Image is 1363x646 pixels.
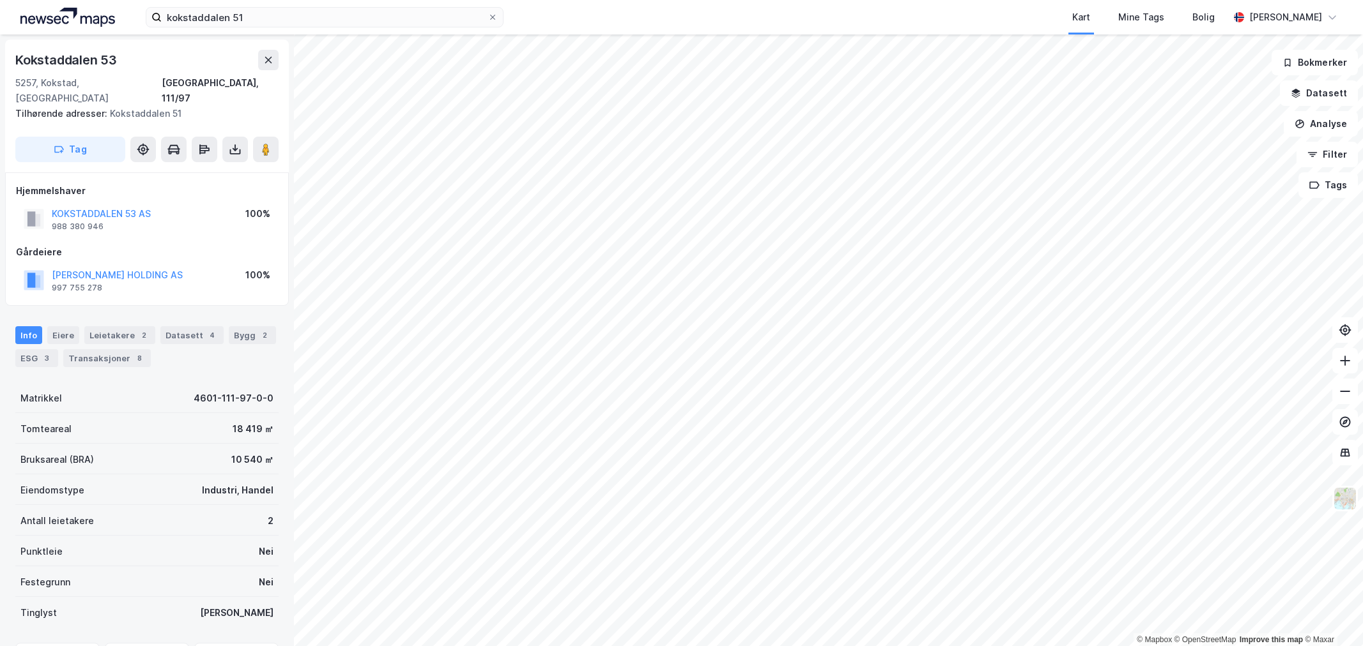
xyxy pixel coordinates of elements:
[133,352,146,364] div: 8
[1240,635,1303,644] a: Improve this map
[16,244,278,260] div: Gårdeiere
[259,544,273,559] div: Nei
[231,452,273,467] div: 10 540 ㎡
[245,267,270,283] div: 100%
[162,8,488,27] input: Søk på adresse, matrikkel, gårdeiere, leietakere eller personer
[200,605,273,620] div: [PERSON_NAME]
[47,326,79,344] div: Eiere
[20,513,94,529] div: Antall leietakere
[15,108,110,119] span: Tilhørende adresser:
[1333,486,1357,511] img: Z
[15,106,268,121] div: Kokstaddalen 51
[1284,111,1358,137] button: Analyse
[1174,635,1236,644] a: OpenStreetMap
[20,544,63,559] div: Punktleie
[259,575,273,590] div: Nei
[20,575,70,590] div: Festegrunn
[268,513,273,529] div: 2
[162,75,279,106] div: [GEOGRAPHIC_DATA], 111/97
[1298,172,1358,198] button: Tags
[1192,10,1215,25] div: Bolig
[1072,10,1090,25] div: Kart
[15,50,119,70] div: Kokstaddalen 53
[160,326,224,344] div: Datasett
[15,75,162,106] div: 5257, Kokstad, [GEOGRAPHIC_DATA]
[1118,10,1164,25] div: Mine Tags
[1280,80,1358,106] button: Datasett
[245,206,270,222] div: 100%
[1137,635,1172,644] a: Mapbox
[20,452,94,467] div: Bruksareal (BRA)
[1249,10,1322,25] div: [PERSON_NAME]
[20,483,84,498] div: Eiendomstype
[20,605,57,620] div: Tinglyst
[15,349,58,367] div: ESG
[194,391,273,406] div: 4601-111-97-0-0
[20,8,115,27] img: logo.a4113a55bc3d86da70a041830d287a7e.svg
[16,183,278,199] div: Hjemmelshaver
[15,326,42,344] div: Info
[137,329,150,342] div: 2
[52,283,102,293] div: 997 755 278
[233,421,273,437] div: 18 419 ㎡
[63,349,151,367] div: Transaksjoner
[20,421,72,437] div: Tomteareal
[20,391,62,406] div: Matrikkel
[202,483,273,498] div: Industri, Handel
[258,329,271,342] div: 2
[15,137,125,162] button: Tag
[229,326,276,344] div: Bygg
[206,329,219,342] div: 4
[1272,50,1358,75] button: Bokmerker
[1299,585,1363,646] iframe: Chat Widget
[1297,142,1358,167] button: Filter
[52,222,104,232] div: 988 380 946
[40,352,53,364] div: 3
[84,326,155,344] div: Leietakere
